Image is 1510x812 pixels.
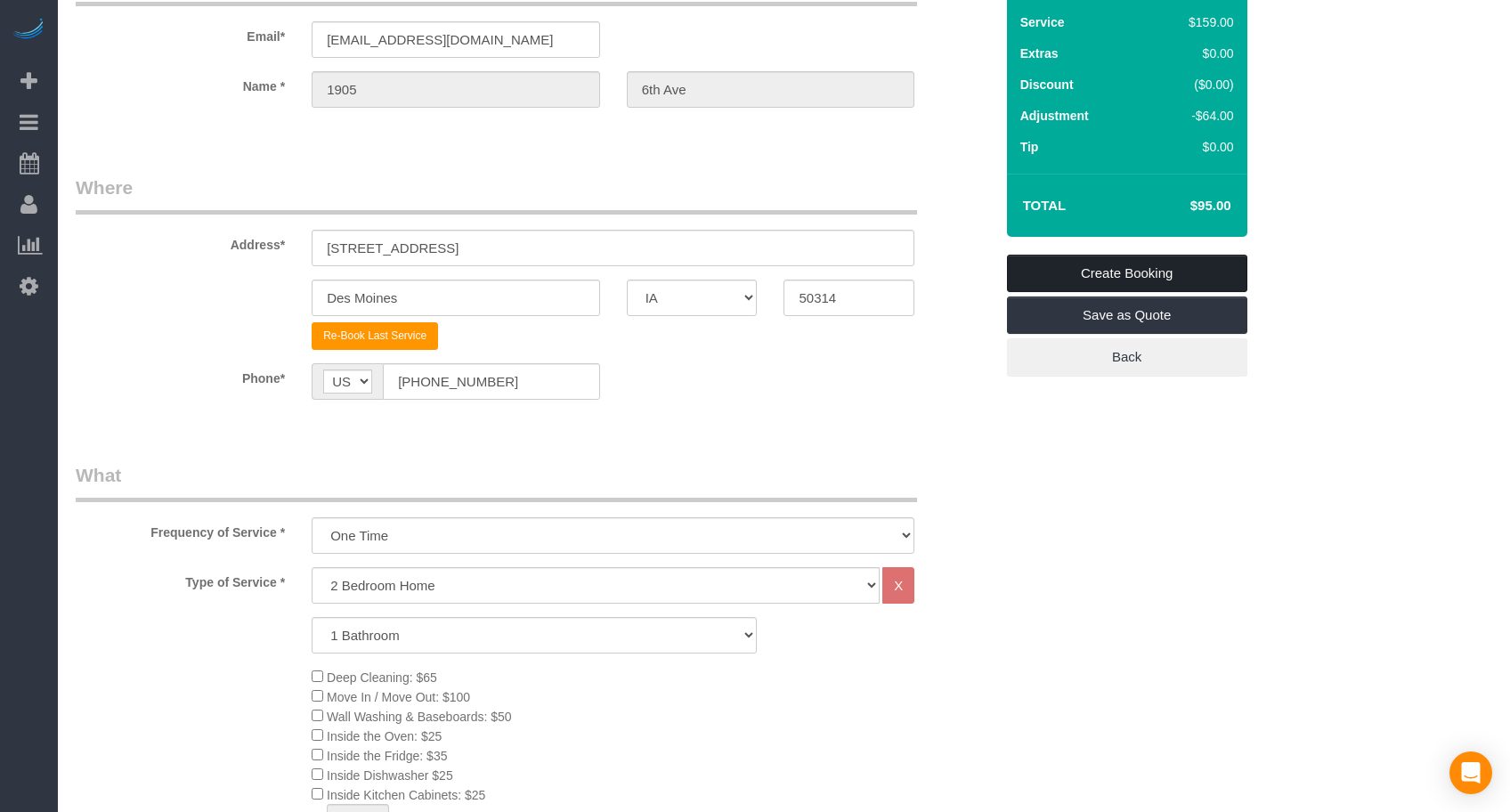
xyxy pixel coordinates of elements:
[312,21,600,58] input: Email*
[1007,338,1247,376] a: Back
[327,710,512,724] span: Wall Washing & Baseboards: $50
[1023,198,1067,213] strong: Total
[1020,138,1039,156] label: Tip
[1151,76,1234,93] div: ($0.00)
[327,788,485,802] span: Inside Kitchen Cabinets: $25
[627,71,915,108] input: Last Name*
[1020,45,1059,62] label: Extras
[1136,199,1230,214] h4: $95.00
[62,363,298,387] label: Phone*
[1020,76,1074,93] label: Discount
[76,175,917,215] legend: Where
[62,567,298,591] label: Type of Service *
[62,71,298,95] label: Name *
[62,21,298,45] label: Email*
[327,768,453,783] span: Inside Dishwasher $25
[312,322,438,350] button: Re-Book Last Service
[783,280,914,316] input: Zip Code*
[1007,296,1247,334] a: Save as Quote
[327,670,437,685] span: Deep Cleaning: $65
[1449,751,1492,794] div: Open Intercom Messenger
[1151,138,1234,156] div: $0.00
[383,363,600,400] input: Phone*
[1151,107,1234,125] div: -$64.00
[1007,255,1247,292] a: Create Booking
[62,230,298,254] label: Address*
[327,690,470,704] span: Move In / Move Out: $100
[1151,13,1234,31] div: $159.00
[312,71,600,108] input: First Name*
[327,729,442,743] span: Inside the Oven: $25
[312,280,600,316] input: City*
[62,517,298,541] label: Frequency of Service *
[76,462,917,502] legend: What
[327,749,447,763] span: Inside the Fridge: $35
[1020,13,1065,31] label: Service
[1020,107,1089,125] label: Adjustment
[11,18,46,43] img: Automaid Logo
[1151,45,1234,62] div: $0.00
